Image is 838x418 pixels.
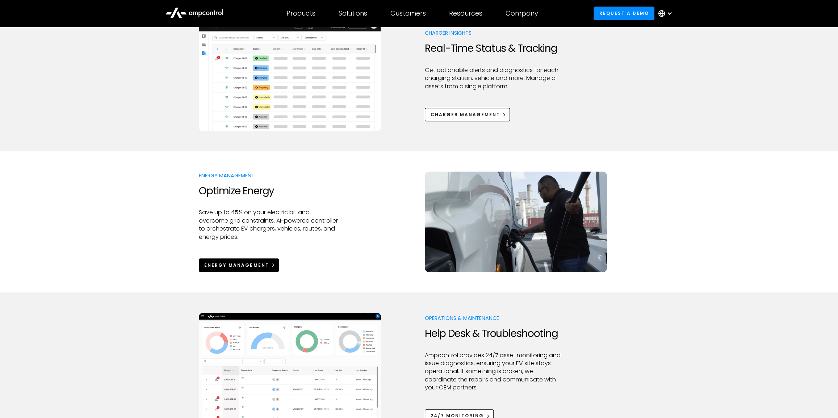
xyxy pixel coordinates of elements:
[199,208,338,241] p: Save up to 45% on your electric bill and overcome grid constraints. AI-powered controller to orch...
[339,9,367,17] div: Solutions
[430,111,500,118] div: Charger Management
[594,7,654,20] a: Request a demo
[204,262,269,269] div: Energy Management
[286,9,315,17] div: Products
[199,20,381,131] img: Ampcontrol EV charging management system for on time departure
[199,185,338,197] h2: Optimize Energy
[425,42,564,55] h2: Real-Time Status & Tracking
[506,9,538,17] div: Company
[425,351,564,392] p: Ampcontrol provides 24/7 asset monitoring and issue diagnostics, ensuring your EV site stays oper...
[199,258,279,272] a: Energy Management
[425,172,607,272] img: Ampcontrol EV fleet charging solutions for energy management
[425,314,564,322] p: Operations & Maintenance
[425,108,510,121] a: Charger Management
[449,9,482,17] div: Resources
[390,9,426,17] div: Customers
[425,66,564,90] p: Get actionable alerts and diagnostics for each charging station, vehicle and more. Manage all ass...
[199,172,338,179] p: Energy Management
[425,328,564,340] h2: Help Desk & Troubleshooting
[425,29,564,37] p: Charger Insights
